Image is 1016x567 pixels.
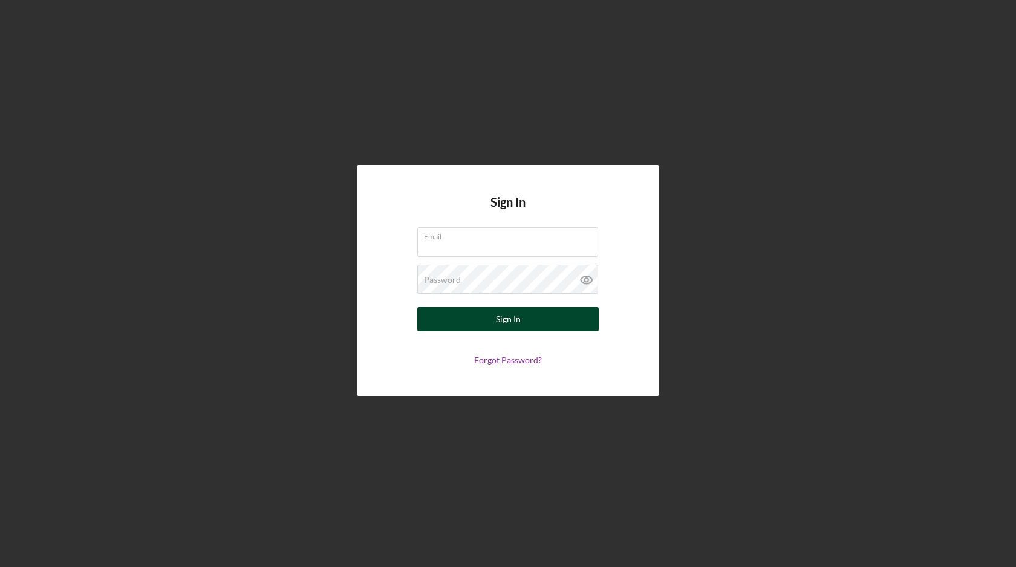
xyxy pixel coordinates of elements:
button: Sign In [417,307,599,331]
div: Sign In [496,307,521,331]
label: Email [424,228,598,241]
a: Forgot Password? [474,355,542,365]
label: Password [424,275,461,285]
h4: Sign In [490,195,526,227]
